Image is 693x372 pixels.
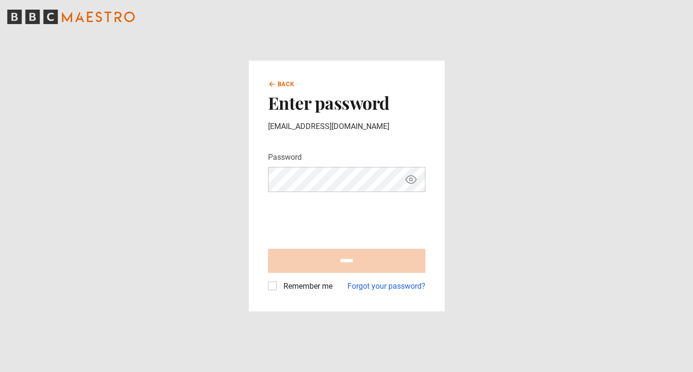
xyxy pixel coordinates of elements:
[268,200,414,237] iframe: reCAPTCHA
[403,171,419,188] button: Show password
[268,92,425,113] h2: Enter password
[347,281,425,292] a: Forgot your password?
[268,80,295,89] a: Back
[278,80,295,89] span: Back
[7,10,135,24] svg: BBC Maestro
[280,281,333,292] label: Remember me
[268,121,425,132] p: [EMAIL_ADDRESS][DOMAIN_NAME]
[268,152,302,163] label: Password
